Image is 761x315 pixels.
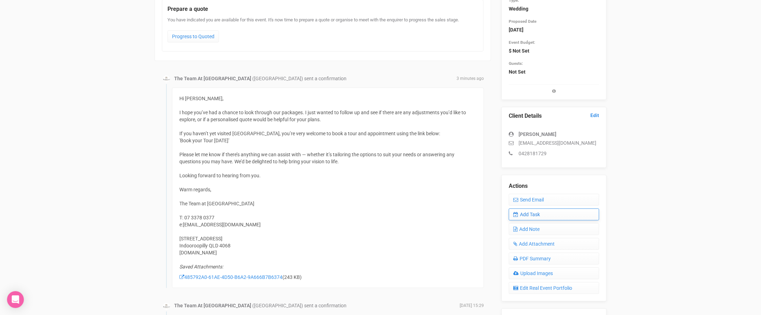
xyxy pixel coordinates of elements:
[509,253,599,265] a: PDF Summary
[252,303,347,308] span: ([GEOGRAPHIC_DATA]) sent a confirmation
[509,40,535,45] small: Event Budget:
[509,182,599,190] legend: Actions
[509,6,528,12] strong: Wedding
[174,303,251,308] strong: The Team At [GEOGRAPHIC_DATA]
[252,76,347,81] span: ([GEOGRAPHIC_DATA]) sent a confirmation
[519,131,556,137] strong: [PERSON_NAME]
[509,238,599,250] a: Add Attachment
[179,274,302,280] span: (243 KB)
[174,76,251,81] strong: The Team At [GEOGRAPHIC_DATA]
[590,112,599,119] a: Edit
[163,303,170,310] img: BGLogo.jpg
[509,139,599,146] p: [EMAIL_ADDRESS][DOMAIN_NAME]
[163,75,170,82] img: BGLogo.jpg
[172,88,484,288] div: Hi [PERSON_NAME], I hope you’ve had a chance to look through our packages. I just wanted to follo...
[509,150,599,157] p: 0428181729
[167,5,478,13] legend: Prepare a quote
[179,264,223,269] i: Saved Attachments:
[509,27,523,33] strong: [DATE]
[509,61,523,66] small: Guests:
[509,194,599,206] a: Send Email
[7,291,24,308] div: Open Intercom Messenger
[509,282,599,294] a: Edit Real Event Portfolio
[457,76,484,82] span: 3 minutes ago
[509,69,526,75] strong: Not Set
[509,48,529,54] strong: $ Not Set
[179,152,477,281] : Please let me know if there’s anything we can assist with — whether it’s tailoring the options to...
[509,19,536,24] small: Proposed Date
[167,30,219,42] a: Progress to Quoted
[509,208,599,220] a: Add Task
[460,303,484,309] span: [DATE] 15:29
[167,17,478,46] div: You have indicated you are available for this event. It's now time to prepare a quote or organise...
[179,274,282,280] a: 485792A0-61AE-4D50-B6A2-9A666B7B6374
[509,112,599,120] legend: Client Details
[509,267,599,279] a: Upload Images
[509,223,599,235] a: Add Note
